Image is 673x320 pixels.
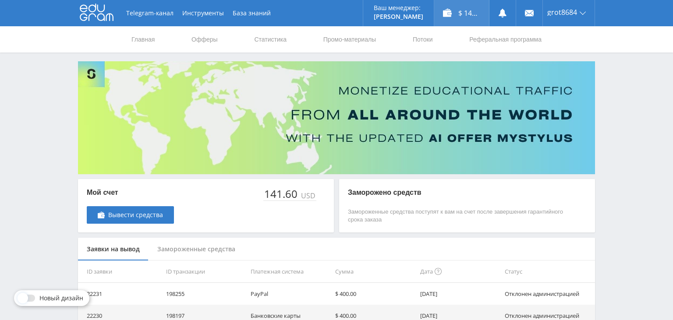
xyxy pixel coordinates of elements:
p: [PERSON_NAME] [374,13,423,20]
a: Офферы [191,26,219,53]
a: Главная [131,26,156,53]
p: Замороженные средства поступят к вам на счет после завершения гарантийного срока заказа [348,208,569,224]
div: 141.60 [263,188,299,200]
td: PayPal [247,283,332,305]
span: Вывести средства [108,211,163,218]
div: USD [299,192,316,200]
a: Реферальная программа [468,26,542,53]
div: Замороженные средства [149,238,244,261]
p: Ваш менеджер: [374,4,423,11]
a: Потоки [412,26,434,53]
a: Вывести средства [87,206,174,224]
td: [DATE] [417,283,501,305]
th: Статус [501,260,595,283]
span: grot8684 [547,9,577,16]
th: Дата [417,260,501,283]
p: Заморожено средств [348,188,569,197]
th: Сумма [332,260,416,283]
a: Промо-материалы [322,26,377,53]
td: 198255 [163,283,247,305]
a: Статистика [253,26,287,53]
td: $ 400.00 [332,283,416,305]
th: ID заявки [78,260,163,283]
div: Заявки на вывод [78,238,149,261]
img: Banner [78,61,595,174]
p: Мой счет [87,188,174,197]
th: Платежная система [247,260,332,283]
td: Отклонен администрацией [501,283,595,305]
th: ID транзакции [163,260,247,283]
td: 22231 [78,283,163,305]
span: Новый дизайн [39,295,83,302]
